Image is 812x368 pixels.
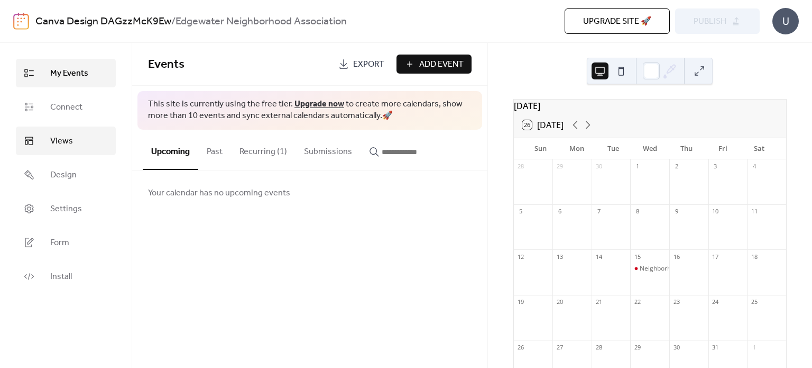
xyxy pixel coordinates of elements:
div: 1 [633,163,641,170]
a: Views [16,127,116,155]
div: 1 [750,343,758,351]
a: Export [330,55,392,74]
div: 8 [633,208,641,216]
div: 9 [672,208,680,216]
a: Canva Design DAGzzMcK9Ew [35,12,171,32]
a: Form [16,228,116,257]
a: Design [16,160,116,189]
span: Design [50,169,77,182]
div: 13 [556,253,564,261]
button: Recurring (1) [231,130,296,169]
div: Sat [741,138,778,159]
div: 12 [517,253,525,261]
div: Thu [668,138,705,159]
a: My Events [16,59,116,87]
button: Submissions [296,130,361,169]
div: 17 [712,253,719,261]
div: 18 [750,253,758,261]
button: Upgrade site 🚀 [565,8,670,34]
div: 16 [672,253,680,261]
div: 19 [517,298,525,306]
span: Export [353,58,384,71]
div: 27 [556,343,564,351]
div: 6 [556,208,564,216]
span: Settings [50,203,82,216]
div: 2 [672,163,680,170]
span: Connect [50,101,82,114]
a: Upgrade now [294,96,344,112]
div: Tue [595,138,632,159]
div: U [772,8,799,34]
span: Install [50,271,72,283]
span: Form [50,237,69,249]
div: Mon [559,138,595,159]
span: Your calendar has no upcoming events [148,187,290,200]
span: Views [50,135,73,148]
div: 26 [517,343,525,351]
span: Add Event [419,58,464,71]
div: 29 [556,163,564,170]
div: 28 [517,163,525,170]
span: My Events [50,67,88,80]
div: Neighborhood Association Meeting [630,264,669,273]
span: Events [148,53,184,76]
div: 15 [633,253,641,261]
div: 14 [595,253,603,261]
div: 11 [750,208,758,216]
div: [DATE] [514,100,786,112]
a: Settings [16,194,116,223]
div: 30 [672,343,680,351]
div: 7 [595,208,603,216]
div: 5 [517,208,525,216]
div: 3 [712,163,719,170]
div: 29 [633,343,641,351]
button: Past [198,130,231,169]
div: 28 [595,343,603,351]
div: 30 [595,163,603,170]
div: 25 [750,298,758,306]
a: Install [16,262,116,291]
div: Neighborhood Association Meeting [640,264,743,273]
div: Wed [632,138,668,159]
div: 21 [595,298,603,306]
b: / [171,12,176,32]
button: Upcoming [143,130,198,170]
img: logo [13,13,29,30]
span: Upgrade site 🚀 [583,15,651,28]
button: 26[DATE] [519,118,567,132]
span: This site is currently using the free tier. to create more calendars, show more than 10 events an... [148,98,472,122]
div: Sun [522,138,559,159]
div: 4 [750,163,758,170]
div: 22 [633,298,641,306]
button: Add Event [396,55,472,74]
div: 24 [712,298,719,306]
div: Fri [705,138,741,159]
div: 31 [712,343,719,351]
div: 20 [556,298,564,306]
b: Edgewater Neighborhood Association [176,12,347,32]
div: 23 [672,298,680,306]
div: 10 [712,208,719,216]
a: Connect [16,93,116,121]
